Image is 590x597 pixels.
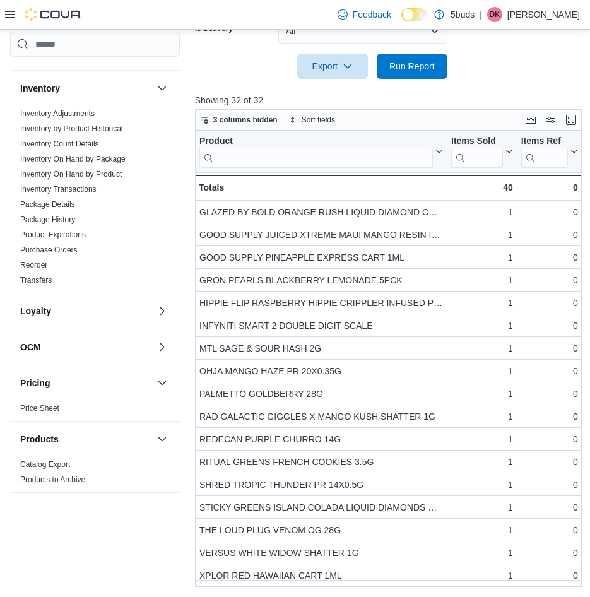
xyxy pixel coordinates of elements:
span: Inventory Count Details [20,139,99,149]
div: GOOD SUPPLY JUICED XTREME MAUI MANGO RESIN INFUSED PR 3X0.6G [199,227,443,242]
div: MTL SAGE & SOUR HASH 2G [199,341,443,356]
span: Products to Archive [20,475,85,485]
div: 40 [451,180,513,195]
span: Inventory On Hand by Product [20,169,122,179]
a: Products to Archive [20,475,85,484]
div: STICKY GREENS ISLAND COLADA LIQUID DIAMONDS DISP. 0.95ML [199,500,443,515]
button: Pricing [155,375,170,391]
button: Sales [20,504,152,517]
span: Inventory Transactions [20,184,97,194]
a: Package History [20,215,75,224]
div: Pricing [10,401,180,421]
p: Showing 32 of 32 [195,94,586,107]
button: Loyalty [20,305,152,317]
div: Items Ref [521,136,568,168]
p: | [480,7,482,22]
div: 0 [521,432,578,447]
div: 1 [451,523,513,538]
div: 0 [521,295,578,310]
div: Items Sold [451,136,503,168]
span: DK [490,7,500,22]
div: 0 [521,227,578,242]
div: 1 [451,545,513,560]
div: 0 [521,500,578,515]
div: Product [199,136,433,168]
div: 0 [521,409,578,424]
div: 1 [451,295,513,310]
div: 1 [451,386,513,401]
div: 0 [521,545,578,560]
a: Purchase Orders [20,245,78,254]
span: Catalog Export [20,459,70,470]
button: Export [297,54,368,79]
div: Product [199,136,433,148]
span: Inventory Adjustments [20,109,95,119]
div: Devin Keenan [487,7,502,22]
div: 1 [451,454,513,470]
button: Sort fields [284,112,340,127]
span: Sort fields [302,115,335,125]
span: Feedback [353,8,391,21]
div: 0 [521,454,578,470]
button: Run Report [377,54,447,79]
a: Transfers [20,276,52,285]
span: Package History [20,215,75,225]
div: GRON PEARLS BLACKBERRY LEMONADE 5PCK [199,273,443,288]
h3: Inventory [20,82,60,95]
div: 1 [451,409,513,424]
div: VERSUS WHITE WIDOW SHATTER 1G [199,545,443,560]
div: Inventory [10,106,180,293]
div: 1 [451,477,513,492]
div: 1 [451,432,513,447]
div: SHRED TROPIC THUNDER PR 14X0.5G [199,477,443,492]
span: Price Sheet [20,403,59,413]
button: Items Ref [521,136,578,168]
a: Package Details [20,200,75,209]
div: PALMETTO GOLDBERRY 28G [199,386,443,401]
a: Inventory On Hand by Package [20,155,126,163]
div: 1 [451,364,513,379]
span: Product Expirations [20,230,86,240]
a: Inventory Count Details [20,139,99,148]
span: Inventory On Hand by Package [20,154,126,164]
div: 1 [451,568,513,583]
a: Inventory Transactions [20,185,97,194]
a: Feedback [333,2,396,27]
button: OCM [20,341,152,353]
div: 0 [521,273,578,288]
div: 1 [451,318,513,333]
h3: Pricing [20,377,50,389]
button: Loyalty [155,304,170,319]
div: OHJA MANGO HAZE PR 20X0.35G [199,364,443,379]
button: All [278,18,447,44]
span: Export [305,54,360,79]
a: Price Sheet [20,404,59,413]
p: [PERSON_NAME] [507,7,580,22]
button: Inventory [20,82,152,95]
div: 1 [451,273,513,288]
div: THE LOUD PLUG VENOM OG 28G [199,523,443,538]
div: 1 [451,204,513,220]
button: OCM [155,340,170,355]
div: GLAZED BY BOLD ORANGE RUSH LIQUID DIAMOND CART 1ML [199,204,443,220]
div: GOOD SUPPLY PINEAPPLE EXPRESS CART 1ML [199,250,443,265]
button: Product [199,136,443,168]
button: Enter fullscreen [563,112,579,127]
div: 1 [451,500,513,515]
div: 0 [521,477,578,492]
span: 3 columns hidden [213,115,278,125]
div: 1 [451,341,513,356]
a: Inventory On Hand by Product [20,170,122,179]
button: Products [155,432,170,447]
div: INFYNITI SMART 2 DOUBLE DIGIT SCALE [199,318,443,333]
a: Inventory Adjustments [20,109,95,118]
a: Reorder [20,261,47,269]
span: Transfers [20,275,52,285]
div: Totals [199,180,443,195]
div: RAD GALACTIC GIGGLES X MANGO KUSH SHATTER 1G [199,409,443,424]
div: HIPPIE FLIP RASPBERRY HIPPIE CRIPPLER INFUSED PR 3X0.5G [199,295,443,310]
span: Run Report [389,60,435,73]
a: Catalog Export [20,460,70,469]
span: Reorder [20,260,47,270]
